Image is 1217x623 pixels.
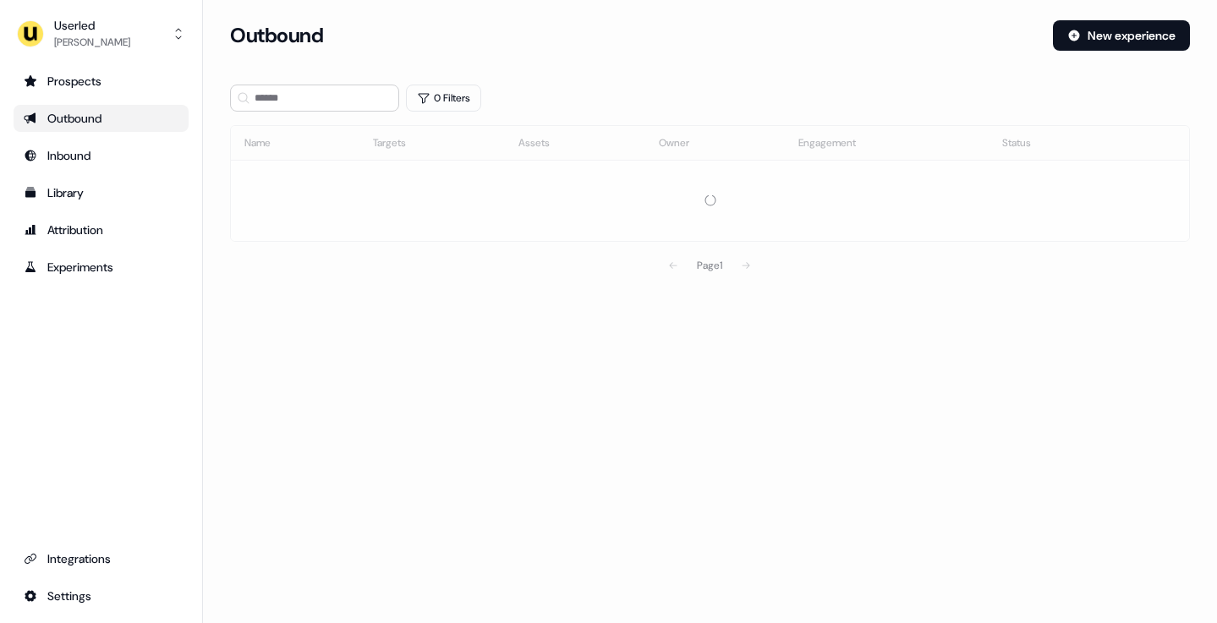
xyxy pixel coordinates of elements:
div: Userled [54,17,130,34]
div: Outbound [24,110,178,127]
a: Go to templates [14,179,189,206]
a: Go to attribution [14,216,189,243]
div: Library [24,184,178,201]
a: Go to integrations [14,545,189,572]
div: Prospects [24,73,178,90]
a: Go to outbound experience [14,105,189,132]
button: Userled[PERSON_NAME] [14,14,189,54]
div: [PERSON_NAME] [54,34,130,51]
h3: Outbound [230,23,323,48]
div: Experiments [24,259,178,276]
div: Inbound [24,147,178,164]
a: Go to integrations [14,582,189,609]
a: Go to experiments [14,254,189,281]
div: Attribution [24,221,178,238]
button: New experience [1053,20,1190,51]
button: 0 Filters [406,85,481,112]
div: Settings [24,587,178,604]
a: Go to Inbound [14,142,189,169]
a: Go to prospects [14,68,189,95]
div: Integrations [24,550,178,567]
